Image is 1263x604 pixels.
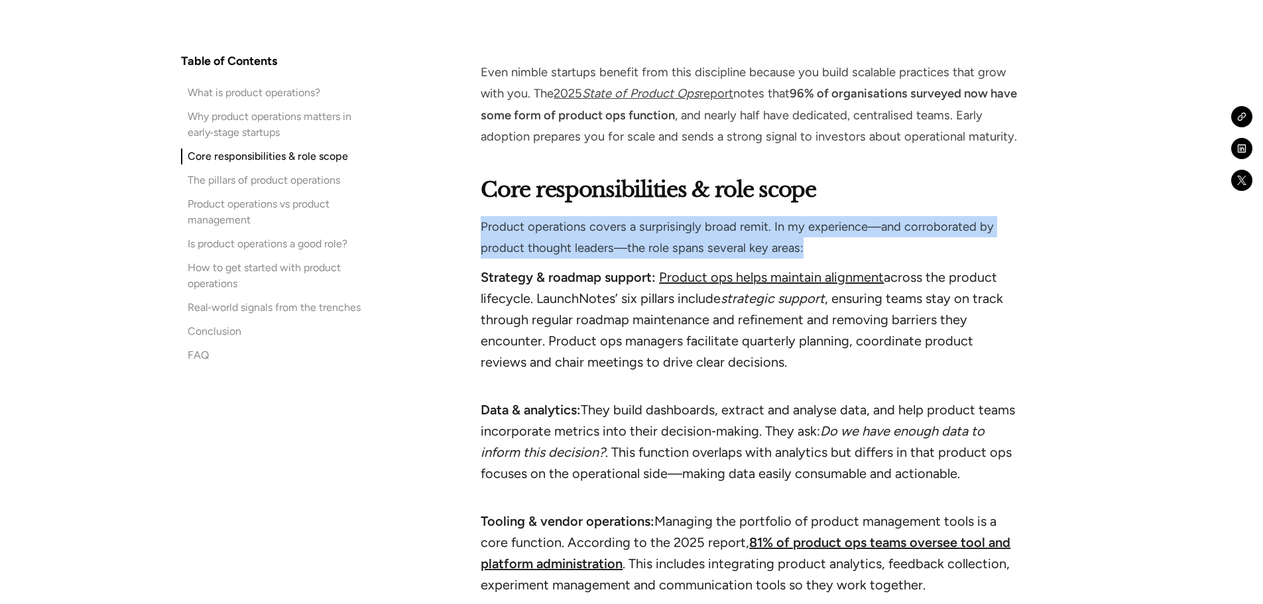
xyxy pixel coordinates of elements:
[181,149,391,164] a: Core responsibilities & role scope
[181,300,391,316] a: Real‑world signals from the trenches
[188,347,209,363] div: FAQ
[181,236,391,252] a: Is product operations a good role?
[181,260,391,292] a: How to get started with product operations
[481,423,985,460] em: Do we have enough data to inform this decision?
[481,176,815,203] strong: Core responsibilities & role scope
[188,196,391,228] div: Product operations vs product management
[721,290,825,306] em: strategic support
[188,236,347,252] div: Is product operations a good role?
[188,260,391,292] div: How to get started with product operations
[188,324,241,339] div: Conclusion
[659,269,884,285] a: Product ops helps maintain alignment
[181,109,391,141] a: Why product operations matters in early‑stage startups
[188,149,348,164] div: Core responsibilities & role scope
[481,267,1020,394] li: across the product lifecycle. LaunchNotes’ six pillars include , ensuring teams stay on track thr...
[188,85,320,101] div: What is product operations?
[188,172,340,188] div: The pillars of product operations
[181,85,391,101] a: What is product operations?
[188,109,391,141] div: Why product operations matters in early‑stage startups
[181,53,277,69] h4: Table of Contents
[188,300,361,316] div: Real‑world signals from the trenches
[181,172,391,188] a: The pillars of product operations
[481,513,654,529] strong: Tooling & vendor operations:
[481,402,581,418] strong: Data & analytics:
[481,269,656,285] strong: Strategy & roadmap support:
[481,86,1017,122] strong: 96% of organisations surveyed now have some form of product ops function
[181,324,391,339] a: Conclusion
[481,62,1020,147] p: Even nimble startups benefit from this discipline because you build scalable practices that grow ...
[554,86,733,101] a: 2025State of Product Opsreport
[181,347,391,363] a: FAQ
[582,86,699,101] em: State of Product Ops
[481,216,1020,259] p: Product operations covers a surprisingly broad remit. In my experience—and corroborated by produc...
[481,399,1020,505] li: They build dashboards, extract and analyse data, and help product teams incorporate metrics into ...
[181,196,391,228] a: Product operations vs product management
